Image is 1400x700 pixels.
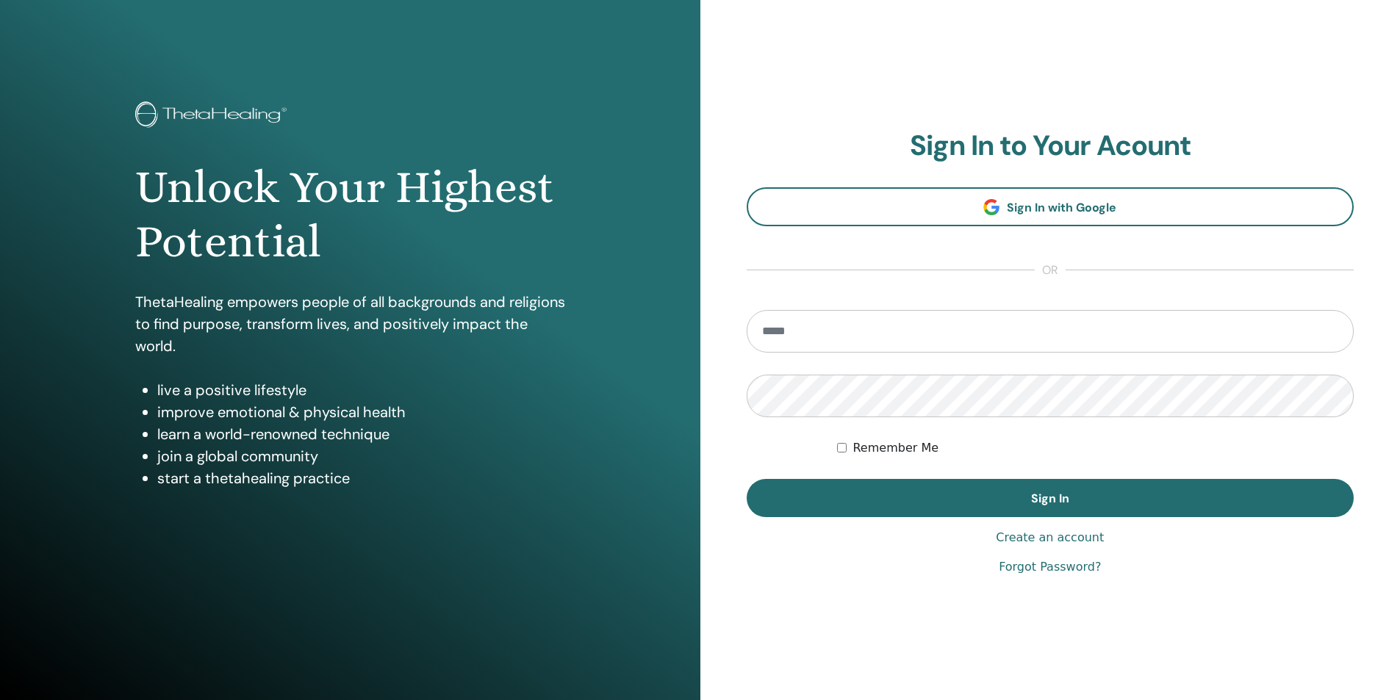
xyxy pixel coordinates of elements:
[747,187,1354,226] a: Sign In with Google
[135,160,565,270] h1: Unlock Your Highest Potential
[999,558,1101,576] a: Forgot Password?
[1031,491,1069,506] span: Sign In
[157,423,565,445] li: learn a world-renowned technique
[837,439,1354,457] div: Keep me authenticated indefinitely or until I manually logout
[747,129,1354,163] h2: Sign In to Your Acount
[157,379,565,401] li: live a positive lifestyle
[852,439,938,457] label: Remember Me
[157,445,565,467] li: join a global community
[157,401,565,423] li: improve emotional & physical health
[747,479,1354,517] button: Sign In
[135,291,565,357] p: ThetaHealing empowers people of all backgrounds and religions to find purpose, transform lives, a...
[996,529,1104,546] a: Create an account
[1007,200,1116,215] span: Sign In with Google
[1035,261,1066,279] span: or
[157,467,565,489] li: start a thetahealing practice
